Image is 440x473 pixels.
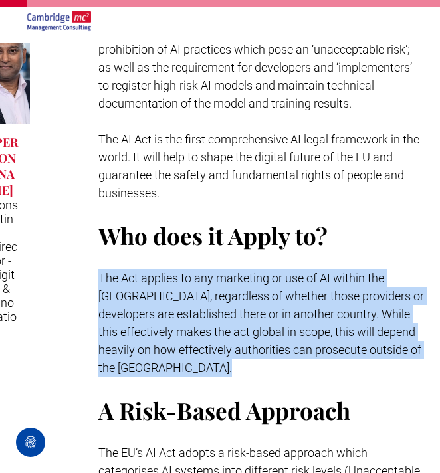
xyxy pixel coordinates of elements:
[98,25,412,110] span: Two significant features of this act include the definition and prohibition of AI practices which...
[407,8,433,35] button: menu
[98,271,424,375] span: The Act applies to any marketing or use of AI within the [GEOGRAPHIC_DATA], regardless of whether...
[27,13,91,27] a: Legislating AI: A Comparison Between the EU and the UK
[27,11,91,32] img: secondary-image
[98,220,328,251] span: Who does it Apply to?
[98,132,419,200] span: The AI Act is the first comprehensive AI legal framework in the world. It will help to shape the ...
[98,395,350,426] span: A Risk-Based Approach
